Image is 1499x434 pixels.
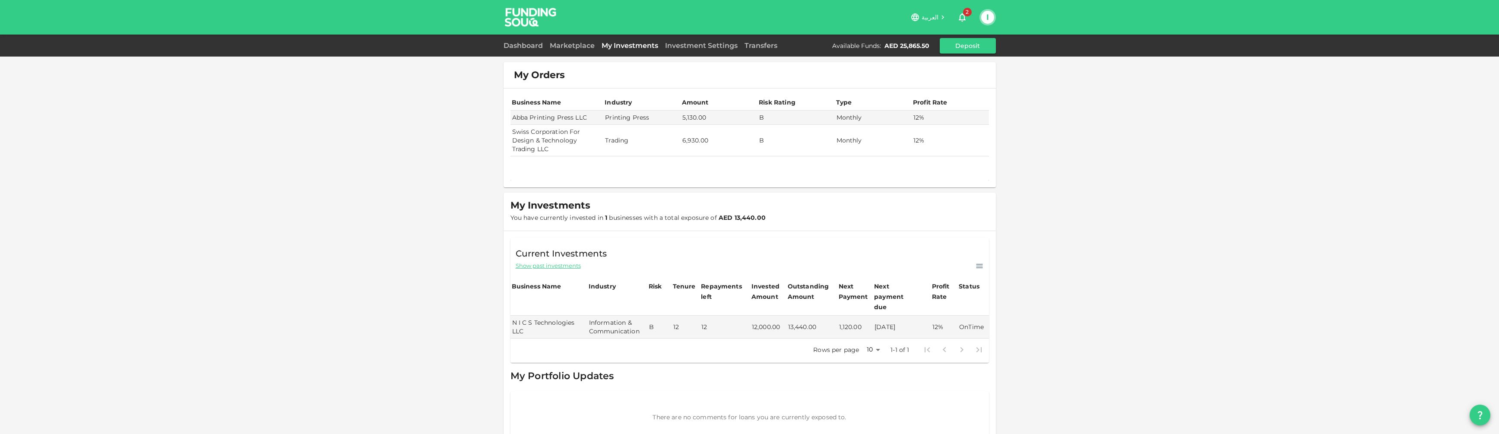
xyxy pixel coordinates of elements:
[510,316,587,339] td: N I C S Technologies LLC
[759,97,795,108] div: Risk Rating
[922,13,939,21] span: العربية
[1470,405,1490,425] button: question
[813,345,859,354] p: Rows per page
[786,316,837,339] td: 13,440.00
[862,343,883,356] div: 10
[512,97,561,108] div: Business Name
[874,281,917,312] div: Next payment due
[681,125,757,156] td: 6,930.00
[546,41,598,50] a: Marketplace
[835,111,912,125] td: Monthly
[839,281,872,302] div: Next Payment
[957,316,989,339] td: OnTime
[835,125,912,156] td: Monthly
[751,281,785,302] div: Invested Amount
[510,214,766,222] span: You have currently invested in businesses with a total exposure of
[741,41,781,50] a: Transfers
[836,97,853,108] div: Type
[647,316,672,339] td: B
[510,200,590,212] span: My Investments
[788,281,831,302] div: Outstanding Amount
[682,97,709,108] div: Amount
[959,281,980,291] div: Status
[653,413,846,421] span: There are no comments for loans you are currently exposed to.
[605,97,632,108] div: Industry
[701,281,744,302] div: Repayments left
[516,247,607,260] span: Current Investments
[837,316,873,339] td: 1,120.00
[912,125,989,156] td: 12%
[940,38,996,54] button: Deposit
[516,262,581,270] span: Show past investments
[981,11,994,24] button: I
[649,281,666,291] div: Risk
[605,214,607,222] strong: 1
[587,316,647,339] td: Information & Communication
[757,125,834,156] td: B
[757,111,834,125] td: B
[931,316,957,339] td: 12%
[673,281,696,291] div: Tenure
[932,281,956,302] div: Profit Rate
[719,214,766,222] strong: AED 13,440.00
[913,97,948,108] div: Profit Rate
[603,125,680,156] td: Trading
[672,316,700,339] td: 12
[700,316,750,339] td: 12
[510,370,614,382] span: My Portfolio Updates
[873,316,931,339] td: [DATE]
[598,41,662,50] a: My Investments
[963,8,972,16] span: 2
[884,41,929,50] div: AED 25,865.50
[589,281,616,291] div: Industry
[681,111,757,125] td: 5,130.00
[512,281,561,291] div: Business Name
[510,111,604,125] td: Abba Printing Press LLC
[954,9,971,26] button: 2
[504,41,546,50] a: Dashboard
[603,111,680,125] td: Printing Press
[514,69,565,81] span: My Orders
[662,41,741,50] a: Investment Settings
[832,41,881,50] div: Available Funds :
[912,111,989,125] td: 12%
[891,345,909,354] p: 1-1 of 1
[510,125,604,156] td: Swiss Corporation For Design & Technology Trading LLC
[750,316,786,339] td: 12,000.00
